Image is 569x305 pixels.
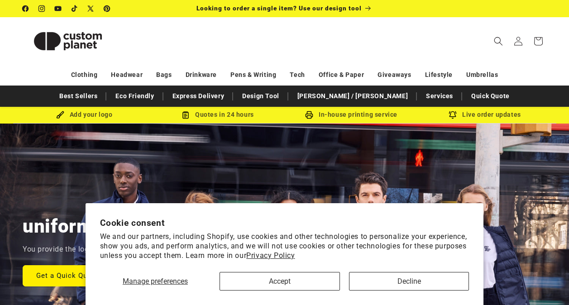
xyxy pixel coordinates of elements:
[285,109,418,120] div: In-house printing service
[23,214,212,238] h2: uniforms & workwear
[23,243,147,256] p: You provide the logo, we do the rest.
[100,232,469,260] p: We and our partners, including Shopify, use cookies and other technologies to personalize your ex...
[55,88,102,104] a: Best Sellers
[449,111,457,119] img: Order updates
[293,88,412,104] a: [PERSON_NAME] / [PERSON_NAME]
[56,111,64,119] img: Brush Icon
[182,111,190,119] img: Order Updates Icon
[111,67,143,83] a: Headwear
[230,67,276,83] a: Pens & Writing
[100,218,469,228] h2: Cookie consent
[467,88,514,104] a: Quick Quote
[186,67,217,83] a: Drinkware
[290,67,305,83] a: Tech
[196,5,362,12] span: Looking to order a single item? Use our design tool
[421,88,458,104] a: Services
[111,88,158,104] a: Eco Friendly
[19,17,117,65] a: Custom Planet
[151,109,285,120] div: Quotes in 24 hours
[156,67,172,83] a: Bags
[305,111,313,119] img: In-house printing
[238,88,284,104] a: Design Tool
[168,88,229,104] a: Express Delivery
[378,67,411,83] a: Giveaways
[466,67,498,83] a: Umbrellas
[123,277,188,286] span: Manage preferences
[220,272,340,291] button: Accept
[71,67,98,83] a: Clothing
[488,31,508,51] summary: Search
[349,272,469,291] button: Decline
[23,21,113,62] img: Custom Planet
[319,67,364,83] a: Office & Paper
[18,109,151,120] div: Add your logo
[425,67,453,83] a: Lifestyle
[246,251,295,260] a: Privacy Policy
[418,109,552,120] div: Live order updates
[100,272,211,291] button: Manage preferences
[23,265,112,286] a: Get a Quick Quote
